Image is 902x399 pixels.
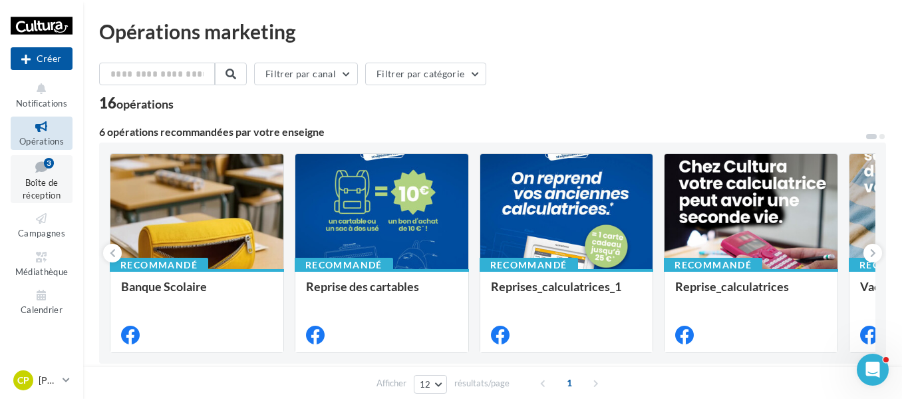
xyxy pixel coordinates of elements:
span: Médiathèque [15,266,69,277]
div: 3 [44,158,54,169]
div: opérations [116,98,174,110]
iframe: Intercom live chat [857,354,889,386]
div: Reprises_calculatrices_1 [491,280,643,306]
div: Reprise_calculatrices [675,280,827,306]
span: Notifications [16,98,67,109]
span: résultats/page [454,377,510,390]
span: Campagnes [18,228,65,238]
div: Nouvelle campagne [11,47,73,70]
div: Recommandé [110,258,208,272]
span: Calendrier [21,304,63,315]
a: Opérations [11,117,73,149]
a: Campagnes [11,208,73,241]
div: Recommandé [480,258,578,272]
div: Reprise des cartables [306,280,458,306]
span: CP [17,374,29,387]
span: Afficher [376,377,406,390]
a: Boîte de réception3 [11,155,73,204]
button: 12 [414,375,448,394]
a: Médiathèque [11,247,73,280]
button: Filtrer par catégorie [365,63,486,85]
div: 6 opérations recommandées par votre enseigne [99,127,865,137]
div: Recommandé [295,258,393,272]
button: Filtrer par canal [254,63,358,85]
div: 16 [99,96,174,111]
div: Banque Scolaire [121,280,273,306]
button: Notifications [11,79,73,111]
span: 1 [559,372,580,394]
div: Opérations marketing [99,21,886,41]
a: Calendrier [11,285,73,318]
span: Opérations [19,136,64,147]
div: Recommandé [664,258,762,272]
span: 12 [420,379,431,390]
button: Créer [11,47,73,70]
span: Boîte de réception [23,177,61,200]
p: [PERSON_NAME] [39,374,57,387]
a: CP [PERSON_NAME] [11,368,73,393]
